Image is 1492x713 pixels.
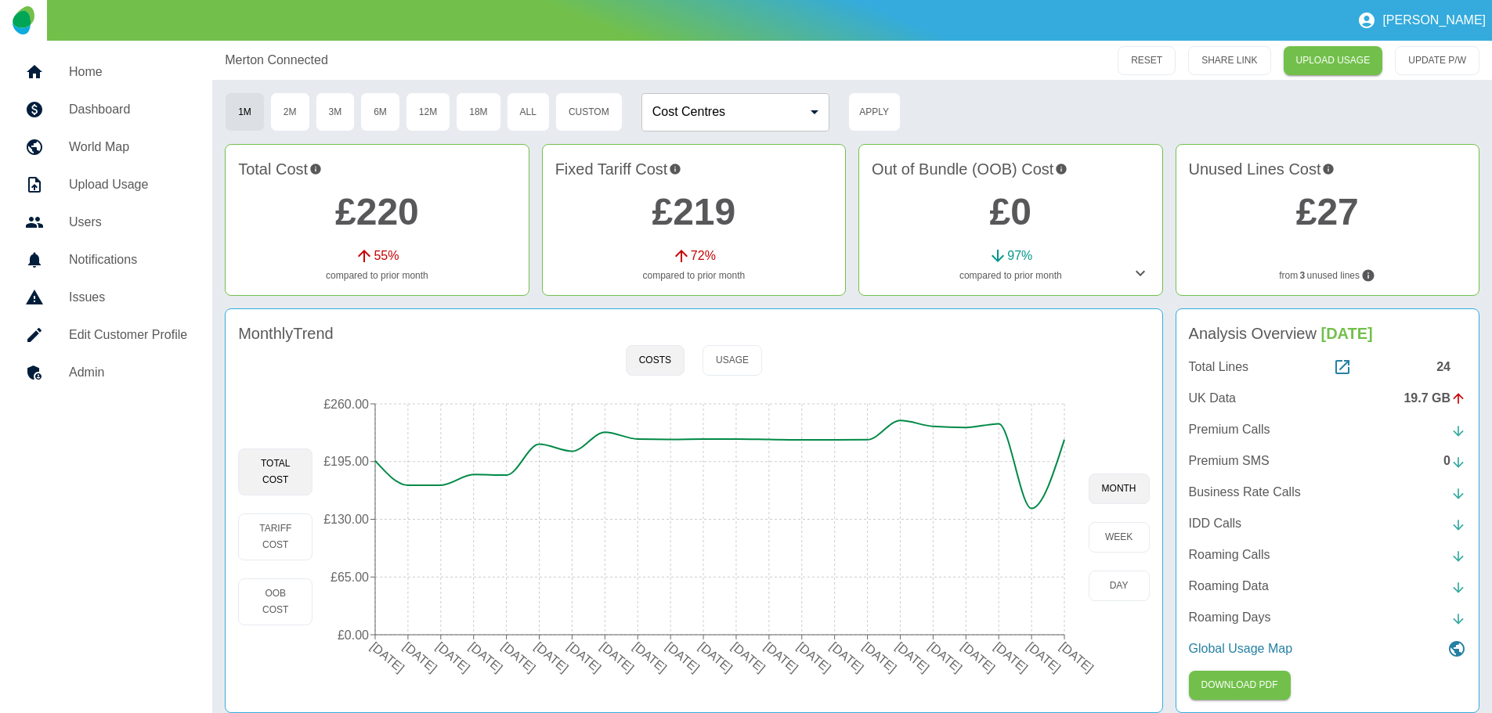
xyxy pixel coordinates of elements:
a: Global Usage Map [1189,639,1466,658]
h4: Out of Bundle (OOB) Cost [872,157,1149,181]
a: World Map [13,128,200,166]
a: Premium SMS0 [1189,452,1466,470]
tspan: [DATE] [828,639,867,675]
a: Business Rate Calls [1189,483,1466,502]
svg: This is the total charges incurred over 1 months [309,157,322,181]
a: UK Data19.7 GB [1189,389,1466,408]
tspan: [DATE] [992,639,1031,675]
button: week [1089,522,1150,553]
h5: Issues [69,288,187,307]
a: Admin [13,354,200,391]
button: UPDATE P/W [1395,46,1479,75]
tspan: [DATE] [959,639,998,675]
p: Roaming Data [1189,577,1269,596]
tspan: [DATE] [762,639,801,675]
p: Premium Calls [1189,420,1270,439]
button: 1M [225,92,265,131]
p: IDD Calls [1189,514,1242,533]
a: Merton Connected [225,51,328,70]
h5: Home [69,63,187,81]
p: 97 % [1007,247,1032,265]
button: [PERSON_NAME] [1351,5,1492,36]
tspan: [DATE] [533,639,572,675]
a: Roaming Data [1189,577,1466,596]
tspan: [DATE] [894,639,933,675]
svg: Lines not used during your chosen timeframe. If multiple months selected only lines never used co... [1361,268,1375,283]
button: All [507,92,550,131]
tspan: £260.00 [323,398,369,411]
tspan: [DATE] [696,639,735,675]
tspan: [DATE] [434,639,473,675]
tspan: [DATE] [861,639,900,675]
a: Total Lines24 [1189,358,1466,376]
button: 3M [316,92,356,131]
p: 72 % [691,247,716,265]
tspan: [DATE] [926,639,965,675]
span: [DATE] [1321,325,1373,342]
button: Costs [626,345,685,376]
button: 6M [360,92,400,131]
button: month [1089,474,1150,504]
a: Dashboard [13,91,200,128]
p: Roaming Calls [1189,546,1270,564]
button: Click here to download the most recent invoice. If the current month’s invoice is unavailable, th... [1189,671,1291,700]
h5: Edit Customer Profile [69,326,187,344]
tspan: [DATE] [368,639,407,675]
p: Business Rate Calls [1189,483,1301,502]
button: day [1089,571,1150,601]
img: Logo [13,6,34,34]
tspan: [DATE] [1057,639,1096,675]
svg: Costs outside of your fixed tariff [1055,157,1068,181]
h5: Notifications [69,250,187,269]
h5: Upload Usage [69,175,187,194]
p: Premium SMS [1189,452,1270,470]
svg: Potential saving if surplus lines removed at contract renewal [1322,157,1335,181]
a: Edit Customer Profile [13,316,200,354]
h5: Admin [69,363,187,382]
p: from unused lines [1189,268,1466,283]
a: Premium Calls [1189,420,1466,439]
a: £27 [1296,191,1359,232]
button: Custom [555,92,623,131]
a: Roaming Calls [1189,546,1466,564]
h5: Dashboard [69,100,187,119]
p: [PERSON_NAME] [1382,13,1486,27]
button: RESET [1118,46,1176,75]
div: 24 [1436,358,1466,376]
p: 55 % [374,247,399,265]
button: Total Cost [238,448,312,495]
tspan: [DATE] [565,639,605,675]
a: Users [13,203,200,241]
h4: Analysis Overview [1189,322,1466,345]
button: Apply [848,92,901,131]
h4: Unused Lines Cost [1189,157,1466,181]
tspan: £195.00 [323,455,369,468]
a: UPLOAD USAGE [1284,46,1383,75]
div: 19.7 GB [1403,389,1466,408]
tspan: [DATE] [500,639,539,675]
tspan: £0.00 [338,628,369,642]
a: Notifications [13,241,200,279]
tspan: [DATE] [630,639,670,675]
h4: Total Cost [238,157,515,181]
h4: Fixed Tariff Cost [555,157,833,181]
div: 0 [1443,452,1466,470]
a: Issues [13,279,200,316]
button: Tariff Cost [238,513,312,560]
tspan: £65.00 [331,571,369,584]
b: 3 [1300,268,1306,283]
p: Total Lines [1189,358,1249,376]
button: 12M [406,92,450,131]
tspan: [DATE] [729,639,768,675]
a: IDD Calls [1189,514,1466,533]
tspan: [DATE] [401,639,440,675]
a: £220 [335,191,419,232]
h4: Monthly Trend [238,322,334,345]
tspan: [DATE] [598,639,637,675]
a: Roaming Days [1189,608,1466,627]
h5: World Map [69,138,187,157]
p: compared to prior month [238,268,515,283]
tspan: [DATE] [663,639,703,675]
p: Global Usage Map [1189,639,1293,658]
